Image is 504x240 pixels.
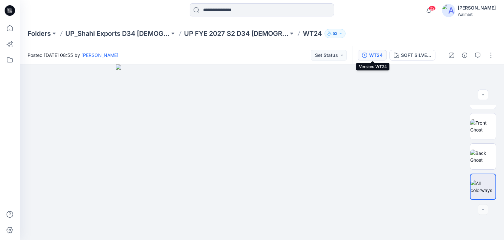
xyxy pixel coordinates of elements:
[389,50,435,60] button: SOFT SILVER 1
[459,50,470,60] button: Details
[184,29,288,38] a: UP FYE 2027 S2 D34 [DEMOGRAPHIC_DATA] Woven Tops
[458,12,496,17] div: Walmart
[358,50,387,60] button: WT24
[470,119,496,133] img: Front Ghost
[303,29,322,38] p: WT24
[369,52,383,59] div: WT24
[458,4,496,12] div: [PERSON_NAME]
[116,64,408,240] img: eyJhbGciOiJIUzI1NiIsImtpZCI6IjAiLCJzbHQiOiJzZXMiLCJ0eXAiOiJKV1QifQ.eyJkYXRhIjp7InR5cGUiOiJzdG9yYW...
[471,180,495,194] img: All colorways
[429,6,436,11] span: 22
[28,29,51,38] a: Folders
[442,4,455,17] img: avatar
[401,52,431,59] div: SOFT SILVER 1
[81,52,118,58] a: [PERSON_NAME]
[28,52,118,59] span: Posted [DATE] 08:55 by
[333,30,337,37] p: 52
[470,150,496,163] img: Back Ghost
[325,29,346,38] button: 52
[65,29,170,38] a: UP_Shahi Exports D34 [DEMOGRAPHIC_DATA] Tops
